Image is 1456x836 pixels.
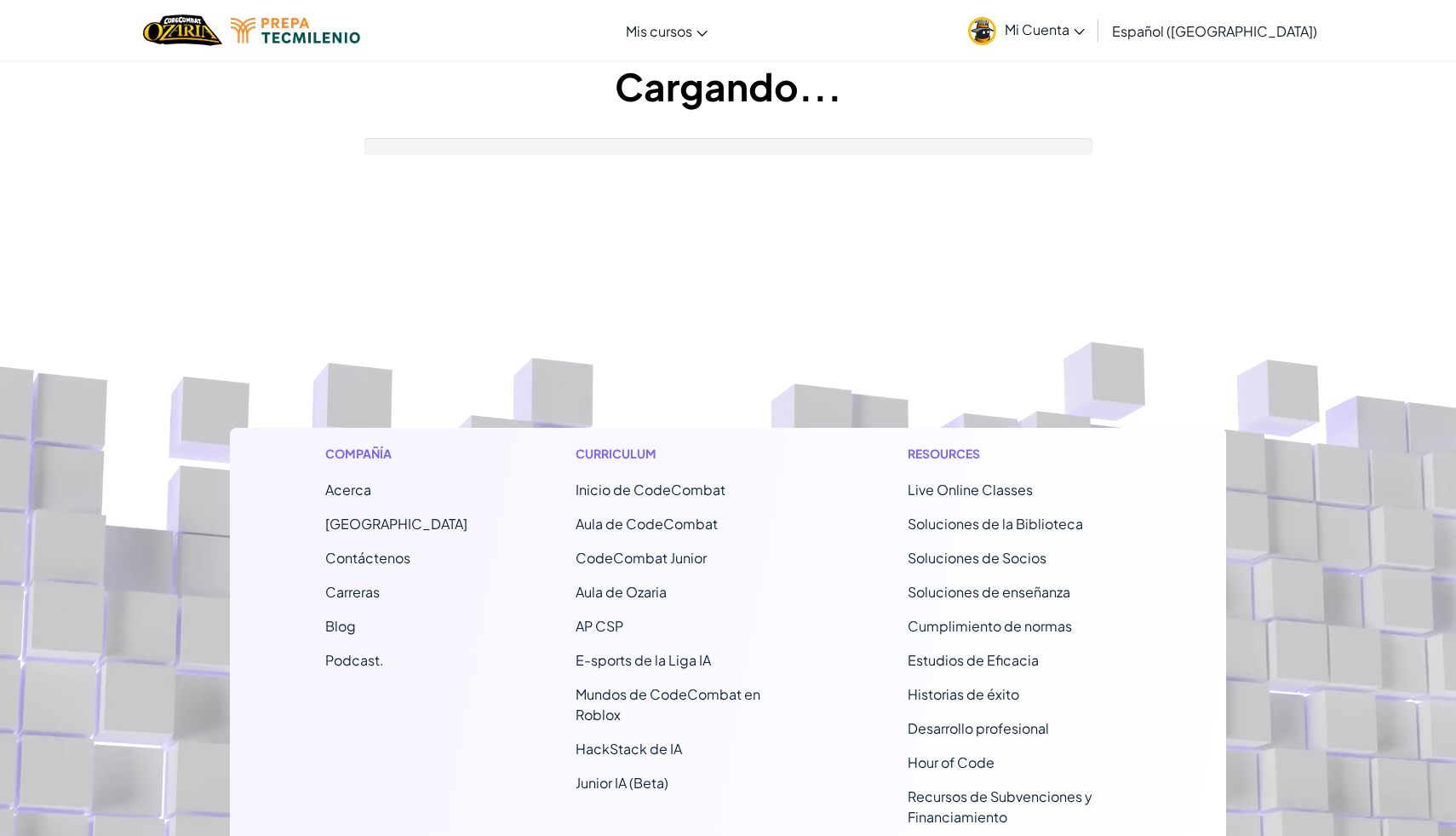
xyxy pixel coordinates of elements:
[968,17,996,45] img: avatar
[143,13,222,48] img: Home
[576,549,707,567] a: CodeCombat Junior
[960,3,1093,57] a: Mi Cuenta
[576,583,667,601] a: Aula de Ozaria
[576,774,668,792] a: Junior IA (Beta)
[576,515,718,533] a: Aula de CodeCombat
[325,515,467,533] a: [GEOGRAPHIC_DATA]
[908,583,1070,601] a: Soluciones de enseñanza
[617,8,716,54] a: Mis cursos
[908,515,1083,533] a: Soluciones de la Biblioteca
[143,13,222,48] a: Ozaria by CodeCombat logo
[908,445,1132,463] h1: Resources
[576,651,711,669] a: E-sports de la Liga IA
[576,445,800,463] h1: Curriculum
[908,549,1046,567] a: Soluciones de Socios
[325,549,410,567] span: Contáctenos
[231,18,360,43] img: Tecmilenio logo
[908,753,995,771] a: Hour of Code
[325,651,384,669] a: Podcast.
[1103,8,1326,54] a: Español ([GEOGRAPHIC_DATA])
[576,617,623,635] a: AP CSP
[908,685,1019,703] a: Historias de éxito
[325,445,467,463] h1: Compañía
[325,617,356,635] a: Blog
[576,685,760,724] a: Mundos de CodeCombat en Roblox
[908,651,1039,669] a: Estudios de Eficacia
[576,740,682,758] a: HackStack de IA
[576,481,725,499] span: Inicio de CodeCombat
[908,481,1033,499] a: Live Online Classes
[908,719,1049,737] a: Desarrollo profesional
[325,481,371,499] a: Acerca
[626,22,692,40] span: Mis cursos
[325,583,380,601] a: Carreras
[1112,22,1317,40] span: Español ([GEOGRAPHIC_DATA])
[1005,20,1085,38] span: Mi Cuenta
[908,787,1092,826] a: Recursos de Subvenciones y Financiamiento
[908,617,1072,635] a: Cumplimiento de normas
